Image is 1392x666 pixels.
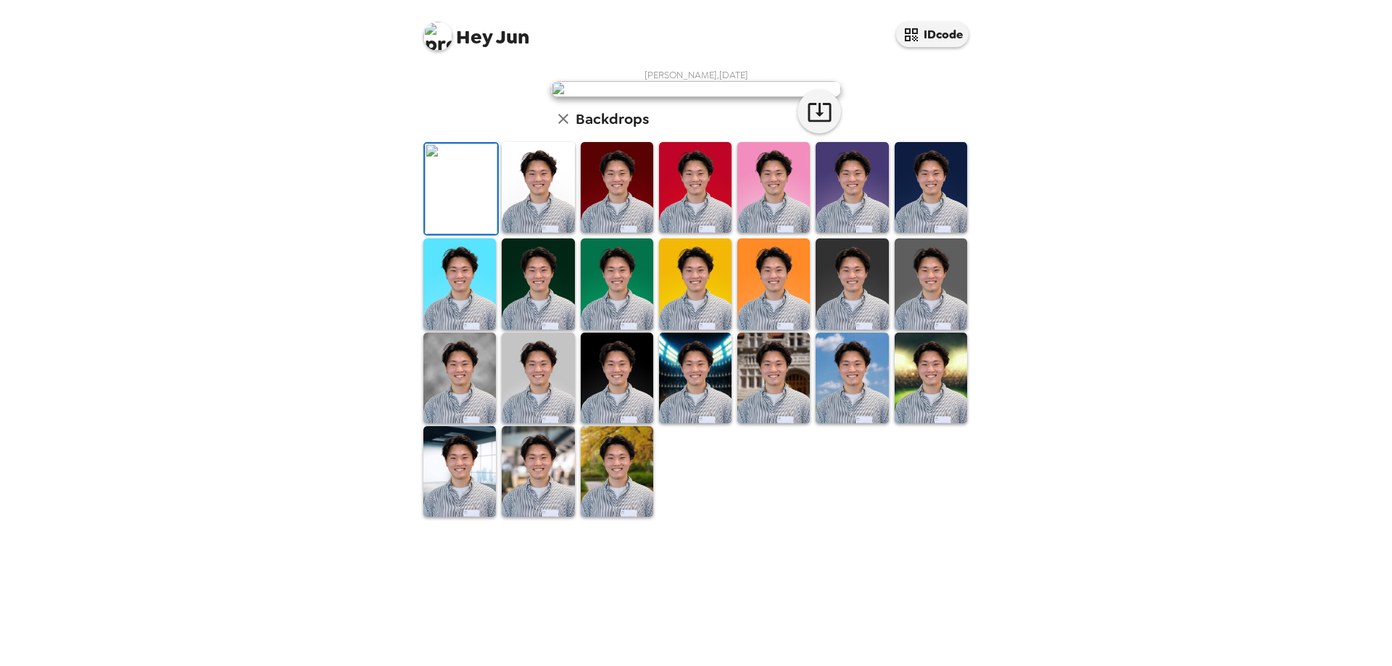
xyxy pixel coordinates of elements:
span: [PERSON_NAME] , [DATE] [645,69,748,81]
img: user [551,81,841,97]
span: Jun [423,14,529,47]
img: Original [425,143,497,234]
span: Hey [456,24,492,50]
button: IDcode [896,22,969,47]
img: profile pic [423,22,452,51]
h6: Backdrops [576,107,649,130]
